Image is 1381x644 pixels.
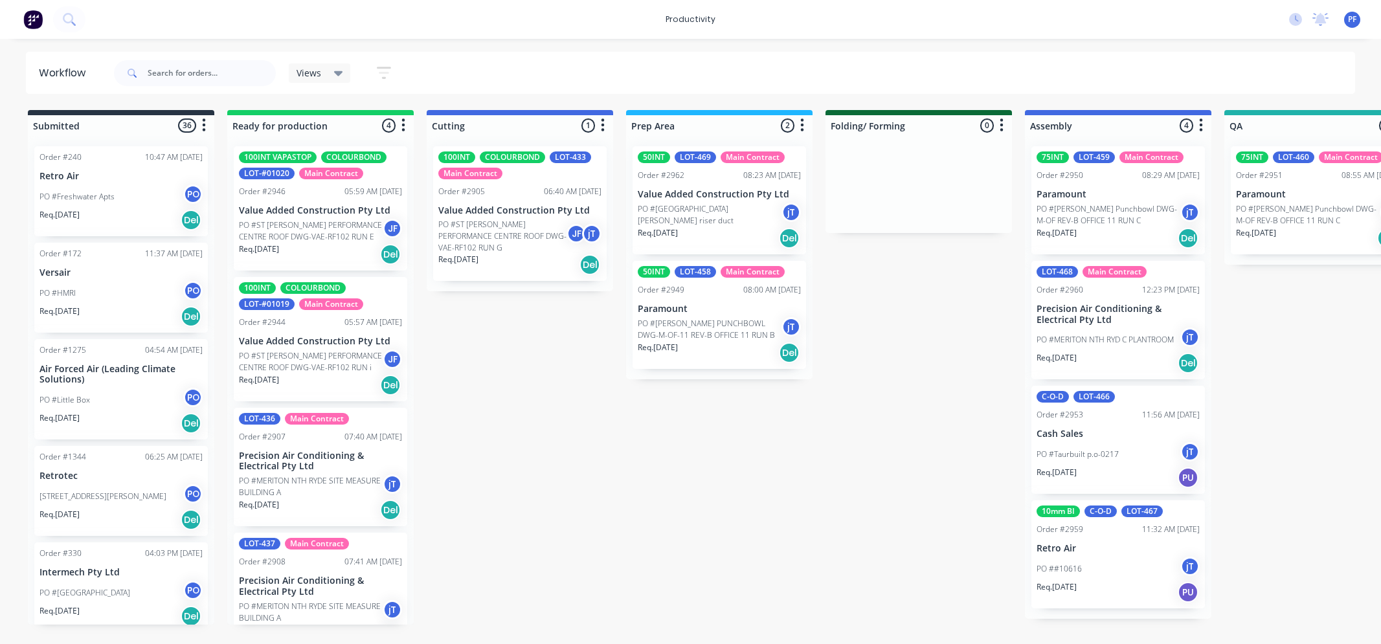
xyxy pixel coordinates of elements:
[285,413,349,425] div: Main Contract
[659,10,722,29] div: productivity
[638,304,801,315] p: Paramount
[239,151,317,163] div: 100INT VAPASTOP
[239,575,402,597] p: Precision Air Conditioning & Electrical Pty Ltd
[1178,353,1198,373] div: Del
[438,219,567,254] p: PO #ST [PERSON_NAME] PERFORMANCE CENTRE ROOF DWG-VAE-RF102 RUN G
[39,471,203,482] p: Retrotec
[1037,266,1078,278] div: LOT-468
[1037,227,1077,239] p: Req. [DATE]
[675,151,716,163] div: LOT-469
[380,375,401,395] div: Del
[39,65,92,81] div: Workflow
[1236,227,1276,239] p: Req. [DATE]
[380,244,401,265] div: Del
[299,168,363,179] div: Main Contract
[633,146,806,254] div: 50INTLOT-469Main ContractOrder #296208:23 AM [DATE]Value Added Construction Pty LtdPO #[GEOGRAPHI...
[39,451,86,463] div: Order #1344
[39,248,82,260] div: Order #172
[183,281,203,300] div: PO
[39,151,82,163] div: Order #240
[239,538,280,550] div: LOT-437
[239,625,279,636] p: Req. [DATE]
[1037,449,1119,460] p: PO #Taurbuilt p.o-0217
[39,548,82,559] div: Order #330
[344,556,402,568] div: 07:41 AM [DATE]
[145,548,203,559] div: 04:03 PM [DATE]
[1037,151,1069,163] div: 75INT
[1178,582,1198,603] div: PU
[1142,284,1200,296] div: 12:23 PM [DATE]
[239,601,383,624] p: PO #MERITON NTH RYDE SITE MEASURE BUILDING A
[638,284,684,296] div: Order #2949
[550,151,591,163] div: LOT-433
[299,298,363,310] div: Main Contract
[579,254,600,275] div: Del
[1083,266,1147,278] div: Main Contract
[1236,170,1283,181] div: Order #2951
[638,151,670,163] div: 50INT
[1084,505,1117,517] div: C-O-D
[344,316,402,328] div: 05:57 AM [DATE]
[145,248,203,260] div: 11:37 AM [DATE]
[544,186,601,197] div: 06:40 AM [DATE]
[438,254,478,265] p: Req. [DATE]
[239,186,286,197] div: Order #2946
[239,168,295,179] div: LOT-#01020
[638,170,684,181] div: Order #2962
[239,298,295,310] div: LOT-#01019
[239,205,402,216] p: Value Added Construction Pty Ltd
[239,316,286,328] div: Order #2944
[181,210,201,230] div: Del
[285,538,349,550] div: Main Contract
[239,336,402,347] p: Value Added Construction Pty Ltd
[39,491,166,502] p: [STREET_ADDRESS][PERSON_NAME]
[438,186,485,197] div: Order #2905
[34,146,208,236] div: Order #24010:47 AM [DATE]Retro AirPO #Freshwater AptsPOReq.[DATE]Del
[743,284,801,296] div: 08:00 AM [DATE]
[239,219,383,243] p: PO #ST [PERSON_NAME] PERFORMANCE CENTRE ROOF DWG-VAE-RF102 RUN E
[344,186,402,197] div: 05:59 AM [DATE]
[675,266,716,278] div: LOT-458
[321,151,387,163] div: COLOURBOND
[239,413,280,425] div: LOT-436
[234,408,407,527] div: LOT-436Main ContractOrder #290707:40 AM [DATE]Precision Air Conditioning & Electrical Pty LtdPO #...
[721,151,785,163] div: Main Contract
[1119,151,1184,163] div: Main Contract
[1037,563,1082,575] p: PO ##10616
[234,146,407,271] div: 100INT VAPASTOPCOLOURBONDLOT-#01020Main ContractOrder #294605:59 AM [DATE]Value Added Constructio...
[1236,203,1380,227] p: PO #[PERSON_NAME] Punchbowl DWG-M-OF REV-B OFFICE 11 RUN C
[181,413,201,434] div: Del
[633,261,806,369] div: 50INTLOT-458Main ContractOrder #294908:00 AM [DATE]ParamountPO #[PERSON_NAME] PUNCHBOWL DWG-M-OF-...
[239,282,276,294] div: 100INT
[39,509,80,520] p: Req. [DATE]
[438,168,502,179] div: Main Contract
[638,227,678,239] p: Req. [DATE]
[1037,505,1080,517] div: 10mm BI
[183,388,203,407] div: PO
[383,219,402,238] div: JF
[239,374,279,386] p: Req. [DATE]
[1073,151,1115,163] div: LOT-459
[280,282,346,294] div: COLOURBOND
[1348,14,1356,25] span: PF
[39,587,130,599] p: PO #[GEOGRAPHIC_DATA]
[39,305,80,317] p: Req. [DATE]
[148,60,276,86] input: Search for orders...
[1031,386,1205,494] div: C-O-DLOT-466Order #295311:56 AM [DATE]Cash SalesPO #Taurbuilt p.o-0217jTReq.[DATE]PU
[638,342,678,353] p: Req. [DATE]
[1037,203,1180,227] p: PO #[PERSON_NAME] Punchbowl DWG-M-OF REV-B OFFICE 11 RUN C
[183,184,203,204] div: PO
[1037,391,1069,403] div: C-O-D
[779,342,800,363] div: Del
[39,267,203,278] p: Versair
[239,243,279,255] p: Req. [DATE]
[39,209,80,221] p: Req. [DATE]
[383,600,402,619] div: jT
[1031,146,1205,254] div: 75INTLOT-459Main ContractOrder #295008:29 AM [DATE]ParamountPO #[PERSON_NAME] Punchbowl DWG-M-OF ...
[1273,151,1314,163] div: LOT-460
[145,344,203,356] div: 04:54 AM [DATE]
[638,318,781,341] p: PO #[PERSON_NAME] PUNCHBOWL DWG-M-OF-11 REV-B OFFICE 11 RUN B
[1037,524,1083,535] div: Order #2959
[638,189,801,200] p: Value Added Construction Pty Ltd
[145,451,203,463] div: 06:25 AM [DATE]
